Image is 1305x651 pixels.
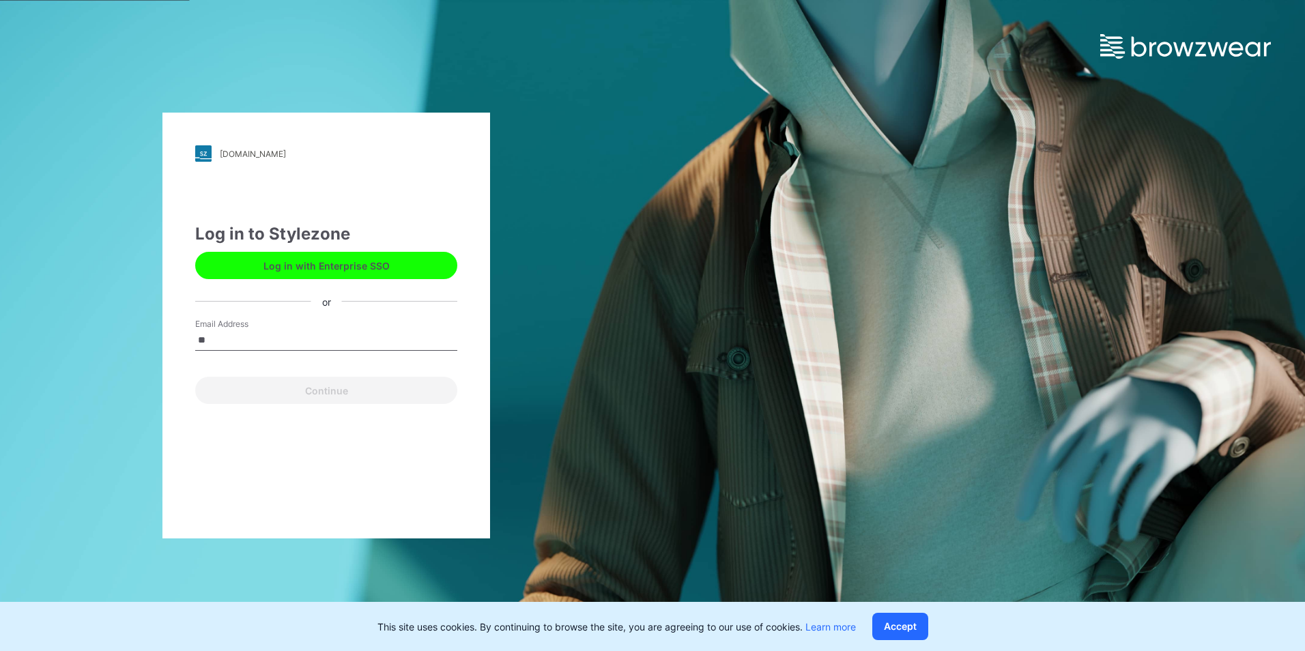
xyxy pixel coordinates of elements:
a: Learn more [805,621,856,633]
div: [DOMAIN_NAME] [220,149,286,159]
button: Log in with Enterprise SSO [195,252,457,279]
img: stylezone-logo.562084cfcfab977791bfbf7441f1a819.svg [195,145,212,162]
img: browzwear-logo.e42bd6dac1945053ebaf764b6aa21510.svg [1100,34,1271,59]
button: Accept [872,613,928,640]
div: or [311,294,342,308]
label: Email Address [195,318,291,330]
p: This site uses cookies. By continuing to browse the site, you are agreeing to our use of cookies. [377,620,856,634]
div: Log in to Stylezone [195,222,457,246]
a: [DOMAIN_NAME] [195,145,457,162]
